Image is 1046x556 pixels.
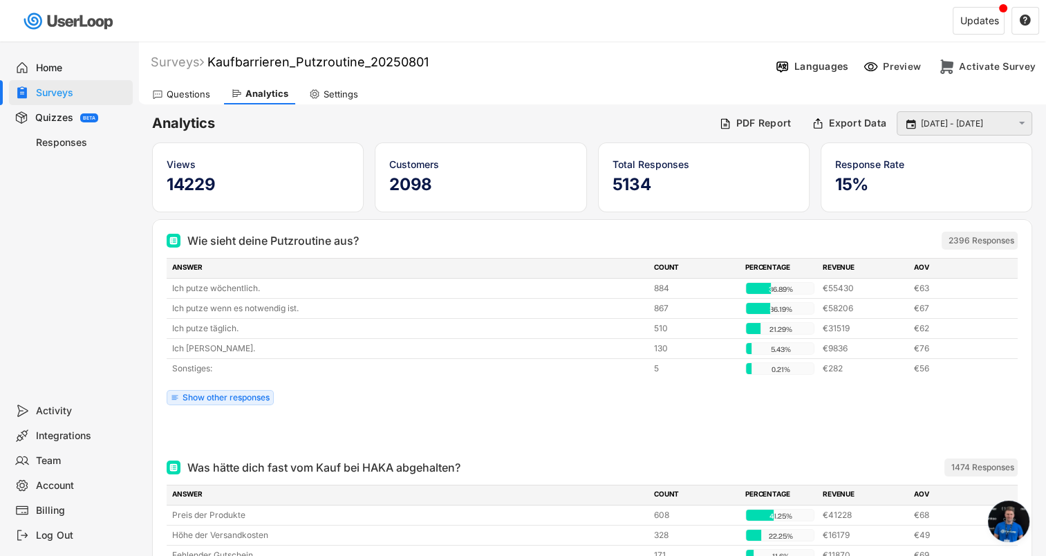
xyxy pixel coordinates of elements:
[187,459,460,476] div: Was hätte dich fast vom Kauf bei HAKA abgehalten?
[749,323,812,335] div: 21.29%
[167,157,349,172] div: Views
[914,302,997,315] div: €67
[654,342,737,355] div: 130
[749,343,812,355] div: 5.43%
[183,393,270,402] div: Show other responses
[36,504,127,517] div: Billing
[749,363,812,376] div: 0.21%
[172,529,646,541] div: Höhe der Versandkosten
[172,362,646,375] div: Sonstiges:
[823,509,906,521] div: €41228
[749,510,812,522] div: 41.25%
[187,232,359,249] div: Wie sieht deine Putzroutine aus?
[835,174,1018,195] h5: 15%
[914,322,997,335] div: €62
[167,174,349,195] h5: 14229
[36,454,127,467] div: Team
[823,262,906,275] div: REVENUE
[654,509,737,521] div: 608
[823,322,906,335] div: €31519
[829,117,886,129] div: Export Data
[654,262,737,275] div: COUNT
[749,303,812,315] div: 36.19%
[172,262,646,275] div: ANSWER
[207,55,429,69] font: Kaufbarrieren_Putzroutine_20250801
[823,489,906,501] div: REVENUE
[883,60,924,73] div: Preview
[960,16,999,26] div: Updates
[152,114,709,133] h6: Analytics
[823,342,906,355] div: €9836
[736,117,792,129] div: PDF Report
[654,282,737,295] div: 884
[324,89,358,100] div: Settings
[36,479,127,492] div: Account
[745,262,814,275] div: PERCENTAGE
[172,342,646,355] div: Ich [PERSON_NAME].
[172,322,646,335] div: Ich putze täglich.
[169,463,178,472] img: Multi Select
[1020,14,1031,26] text: 
[823,282,906,295] div: €55430
[914,529,997,541] div: €49
[823,302,906,315] div: €58206
[654,322,737,335] div: 510
[613,174,795,195] h5: 5134
[35,111,73,124] div: Quizzes
[775,59,790,74] img: Language%20Icon.svg
[794,60,848,73] div: Languages
[245,88,288,100] div: Analytics
[151,54,204,70] div: Surveys
[169,237,178,245] img: Multi Select
[654,302,737,315] div: 867
[951,462,1014,473] div: 1474 Responses
[959,60,1036,73] div: Activate Survey
[823,529,906,541] div: €16179
[914,342,997,355] div: €76
[749,530,812,542] div: 22.25%
[914,362,997,375] div: €56
[1019,118,1025,129] text: 
[36,136,127,149] div: Responses
[914,489,997,501] div: AOV
[389,174,572,195] h5: 2098
[749,283,812,295] div: 36.89%
[613,157,795,172] div: Total Responses
[36,429,127,443] div: Integrations
[654,362,737,375] div: 5
[83,115,95,120] div: BETA
[745,489,814,501] div: PERCENTAGE
[36,405,127,418] div: Activity
[914,509,997,521] div: €68
[823,362,906,375] div: €282
[389,157,572,172] div: Customers
[654,489,737,501] div: COUNT
[654,529,737,541] div: 328
[914,262,997,275] div: AOV
[36,86,127,100] div: Surveys
[172,489,646,501] div: ANSWER
[988,501,1029,542] div: Chat öffnen
[906,117,916,129] text: 
[835,157,1018,172] div: Response Rate
[36,62,127,75] div: Home
[36,529,127,542] div: Log Out
[921,117,1012,131] input: Select Date Range
[940,59,954,74] img: CheckoutMajor%20%281%29.svg
[172,302,646,315] div: Ich putze wenn es notwendig ist.
[1019,15,1031,27] button: 
[172,282,646,295] div: Ich putze wöchentlich.
[1016,118,1028,129] button: 
[949,235,1014,246] div: 2396 Responses
[21,7,118,35] img: userloop-logo-01.svg
[167,89,210,100] div: Questions
[904,118,917,130] button: 
[172,509,646,521] div: Preis der Produkte
[914,282,997,295] div: €63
